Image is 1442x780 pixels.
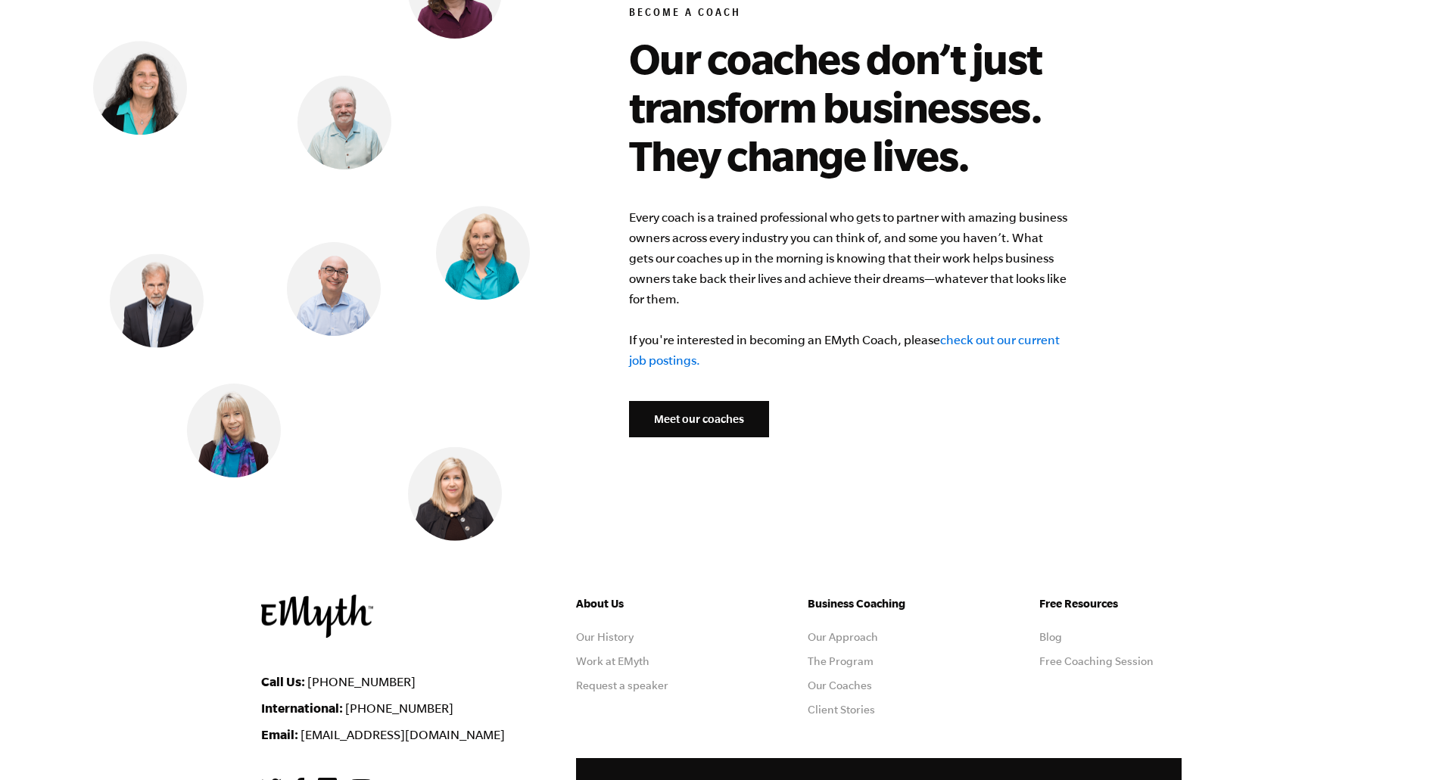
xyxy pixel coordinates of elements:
[576,655,649,667] a: Work at EMyth
[301,728,505,741] a: [EMAIL_ADDRESS][DOMAIN_NAME]
[576,631,634,643] a: Our History
[808,679,872,691] a: Our Coaches
[808,655,874,667] a: The Program
[1366,707,1442,780] iframe: Chat Widget
[629,401,769,437] a: Meet our coaches
[408,447,502,541] img: Tricia Amara, EMyth Business Coach
[307,675,416,688] a: [PHONE_NUMBER]
[261,595,373,638] img: EMyth
[436,206,530,300] img: Lynn Goza, EMyth Business Coach
[808,704,875,716] a: Client Stories
[261,674,305,688] strong: Call Us:
[297,75,391,169] img: Mark Krull, EMyth Business Coach
[93,41,187,135] img: Judith Lerner, EMyth Business Coach
[576,679,668,691] a: Request a speaker
[629,34,1107,179] h2: Our coaches don’t just transform businesses. They change lives.
[1039,595,1182,613] h5: Free Resources
[187,384,281,477] img: Mary Rydman, EMyth Business Coach
[261,727,298,741] strong: Email:
[808,631,878,643] a: Our Approach
[110,254,204,348] img: Steve Edkins, EMyth Business Coach
[629,7,1107,22] h6: Become a Coach
[287,242,381,336] img: Shachar Perlman, EMyth Business Coach
[1039,655,1154,667] a: Free Coaching Session
[576,595,718,613] h5: About Us
[808,595,950,613] h5: Business Coaching
[1039,631,1062,643] a: Blog
[261,701,343,715] strong: International:
[629,207,1068,371] p: Every coach is a trained professional who gets to partner with amazing business owners across eve...
[345,701,453,715] a: [PHONE_NUMBER]
[629,333,1060,367] a: check out our current job postings.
